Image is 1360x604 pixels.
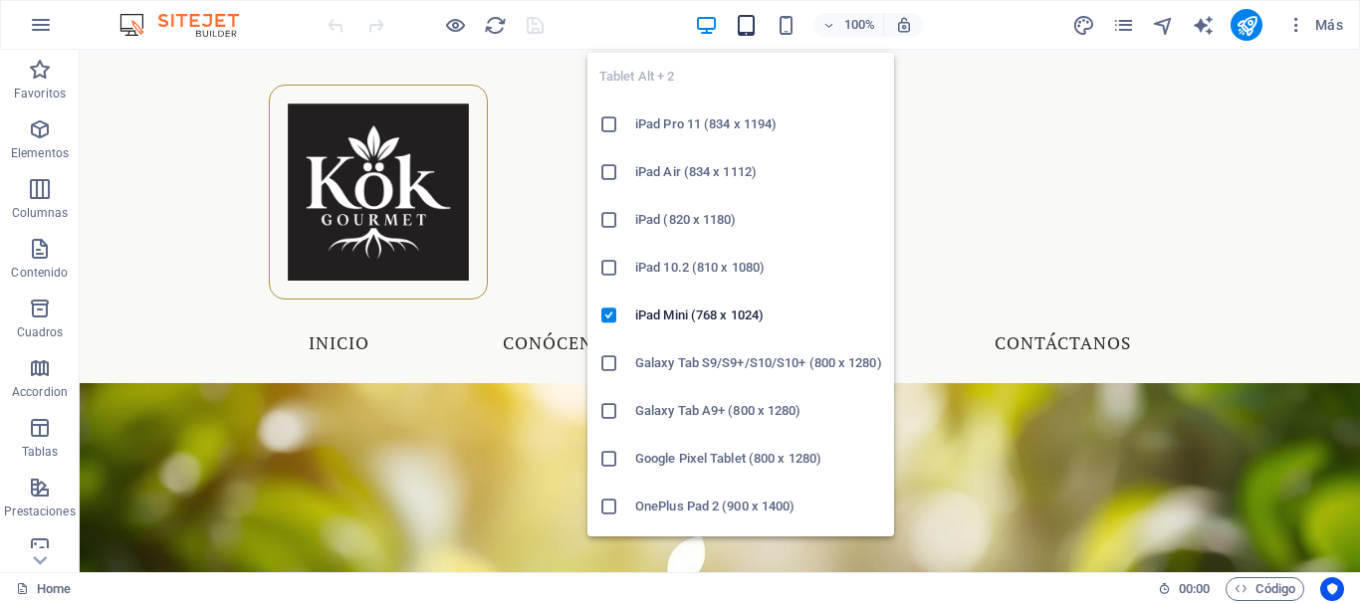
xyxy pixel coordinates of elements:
[1072,14,1095,37] i: Diseño (Ctrl+Alt+Y)
[635,399,882,423] h6: Galaxy Tab A9+ (800 x 1280)
[1158,577,1211,601] h6: Tiempo de la sesión
[14,86,66,101] p: Favoritos
[1192,14,1215,37] i: AI Writer
[1152,14,1175,37] i: Navegador
[1235,577,1295,601] span: Código
[635,351,882,375] h6: Galaxy Tab S9/S9+/S10/S10+ (800 x 1280)
[1191,13,1215,37] button: text_generator
[443,13,467,37] button: Haz clic para salir del modo de previsualización y seguir editando
[635,495,882,518] h6: OnePlus Pad 2 (900 x 1400)
[1236,14,1258,37] i: Publicar
[635,208,882,232] h6: iPad (820 x 1180)
[895,16,913,34] i: Al redimensionar, ajustar el nivel de zoom automáticamente para ajustarse al dispositivo elegido.
[1111,13,1135,37] button: pages
[483,13,507,37] button: reload
[635,303,882,327] h6: iPad Mini (768 x 1024)
[22,444,59,460] p: Tablas
[12,384,68,400] p: Accordion
[12,205,69,221] p: Columnas
[1278,9,1351,41] button: Más
[635,112,882,136] h6: iPad Pro 11 (834 x 1194)
[114,13,264,37] img: Editor Logo
[1226,577,1304,601] button: Código
[813,13,884,37] button: 100%
[1151,13,1175,37] button: navigator
[635,160,882,184] h6: iPad Air (834 x 1112)
[1320,577,1344,601] button: Usercentrics
[1231,9,1262,41] button: publish
[635,447,882,471] h6: Google Pixel Tablet (800 x 1280)
[843,13,875,37] h6: 100%
[11,145,69,161] p: Elementos
[484,14,507,37] i: Volver a cargar página
[1193,581,1196,596] span: :
[11,265,68,281] p: Contenido
[16,577,71,601] a: Haz clic para cancelar la selección y doble clic para abrir páginas
[635,256,882,280] h6: iPad 10.2 (810 x 1080)
[1179,577,1210,601] span: 00 00
[1286,15,1343,35] span: Más
[1112,14,1135,37] i: Páginas (Ctrl+Alt+S)
[17,324,64,340] p: Cuadros
[4,503,75,519] p: Prestaciones
[1071,13,1095,37] button: design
